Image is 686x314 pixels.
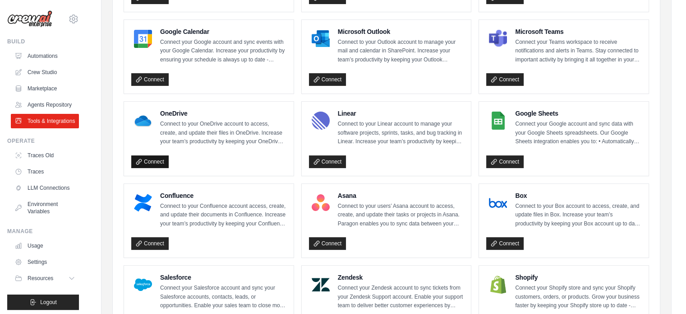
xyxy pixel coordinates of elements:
[486,155,524,168] a: Connect
[131,155,169,168] a: Connect
[338,38,464,65] p: Connect to your Outlook account to manage your mail and calendar in SharePoint. Increase your tea...
[515,284,641,310] p: Connect your Shopify store and sync your Shopify customers, orders, or products. Grow your busine...
[160,202,286,229] p: Connect to your Confluence account access, create, and update their documents in Confluence. Incr...
[134,194,152,212] img: Confluence Logo
[486,237,524,250] a: Connect
[131,73,169,86] a: Connect
[160,273,286,282] h4: Salesforce
[11,65,79,80] a: Crew Studio
[312,276,330,294] img: Zendesk Logo
[338,191,464,200] h4: Asana
[11,271,79,286] button: Resources
[7,137,79,145] div: Operate
[160,284,286,310] p: Connect your Salesforce account and sync your Salesforce accounts, contacts, leads, or opportunit...
[309,73,346,86] a: Connect
[160,27,286,36] h4: Google Calendar
[489,276,507,294] img: Shopify Logo
[11,49,79,63] a: Automations
[131,237,169,250] a: Connect
[312,194,330,212] img: Asana Logo
[28,275,53,282] span: Resources
[7,10,52,28] img: Logo
[489,30,507,48] img: Microsoft Teams Logo
[11,239,79,253] a: Usage
[11,181,79,195] a: LLM Connections
[312,112,330,130] img: Linear Logo
[486,73,524,86] a: Connect
[515,38,641,65] p: Connect your Teams workspace to receive notifications and alerts in Teams. Stay connected to impo...
[11,164,79,179] a: Traces
[515,202,641,229] p: Connect to your Box account to access, create, and update files in Box. Increase your team’s prod...
[134,30,152,48] img: Google Calendar Logo
[11,148,79,163] a: Traces Old
[489,194,507,212] img: Box Logo
[11,114,79,128] a: Tools & Integrations
[160,109,286,118] h4: OneDrive
[11,197,79,219] a: Environment Variables
[40,299,57,306] span: Logout
[11,255,79,269] a: Settings
[338,109,464,118] h4: Linear
[160,120,286,146] p: Connect to your OneDrive account to access, create, and update their files in OneDrive. Increase ...
[515,273,641,282] h4: Shopify
[11,98,79,112] a: Agents Repository
[338,120,464,146] p: Connect to your Linear account to manage your software projects, sprints, tasks, and bug tracking...
[515,191,641,200] h4: Box
[515,27,641,36] h4: Microsoft Teams
[309,237,346,250] a: Connect
[7,38,79,45] div: Build
[11,81,79,96] a: Marketplace
[134,276,152,294] img: Salesforce Logo
[309,155,346,168] a: Connect
[515,120,641,146] p: Connect your Google account and sync data with your Google Sheets spreadsheets. Our Google Sheets...
[134,112,152,130] img: OneDrive Logo
[515,109,641,118] h4: Google Sheets
[338,27,464,36] h4: Microsoft Outlook
[338,284,464,310] p: Connect your Zendesk account to sync tickets from your Zendesk Support account. Enable your suppo...
[7,228,79,235] div: Manage
[489,112,507,130] img: Google Sheets Logo
[312,30,330,48] img: Microsoft Outlook Logo
[7,295,79,310] button: Logout
[160,38,286,65] p: Connect your Google account and sync events with your Google Calendar. Increase your productivity...
[338,273,464,282] h4: Zendesk
[160,191,286,200] h4: Confluence
[338,202,464,229] p: Connect to your users’ Asana account to access, create, and update their tasks or projects in Asa...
